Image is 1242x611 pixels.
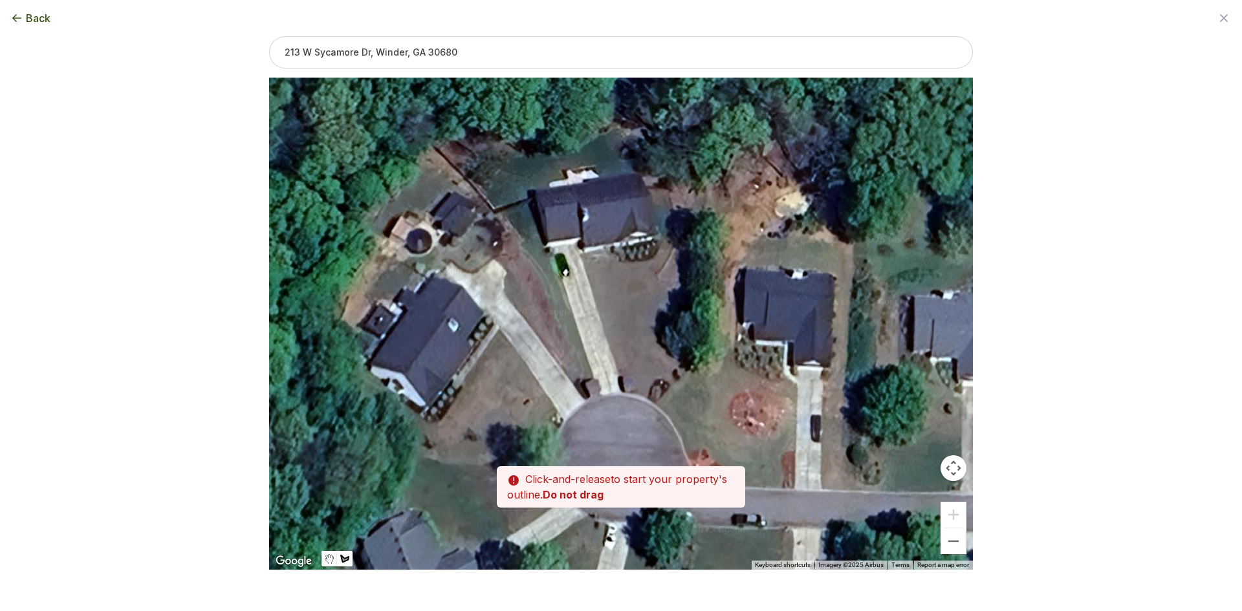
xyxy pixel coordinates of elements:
button: Stop drawing [321,551,337,566]
span: Click-and-release [525,473,611,486]
button: Zoom in [941,502,966,528]
p: to start your property's outline. [497,466,745,508]
input: 213 W Sycamore Dr, Winder, GA 30680 [269,36,973,69]
button: Zoom out [941,528,966,554]
strong: Do not drag [543,488,604,501]
span: Imagery ©2025 Airbus [818,561,884,568]
a: Report a map error [917,561,969,568]
button: Back [10,10,50,26]
button: Map camera controls [941,455,966,481]
button: Draw a shape [337,551,353,566]
a: Terms [891,561,910,568]
span: Back [26,10,50,26]
button: Keyboard shortcuts [755,561,811,570]
img: Google [272,553,315,570]
a: Open this area in Google Maps (opens a new window) [272,553,315,570]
